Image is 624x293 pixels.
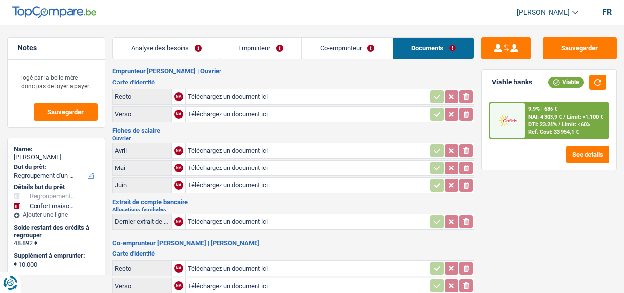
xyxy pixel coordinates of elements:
[174,146,183,155] div: NA
[115,218,169,225] div: Dernier extrait de compte pour vos allocations familiales
[517,8,570,17] span: [PERSON_NAME]
[174,181,183,190] div: NA
[14,211,99,218] div: Ajouter une ligne
[112,199,475,205] h3: Extrait de compte bancaire
[566,146,609,163] button: See details
[112,127,475,134] h3: Fiches de salaire
[492,78,532,86] div: Viable banks
[393,38,474,59] a: Documents
[47,109,84,115] span: Sauvegarder
[302,38,393,59] a: Co-emprunteur
[602,7,612,17] div: fr
[115,147,169,154] div: Avril
[492,113,523,128] img: Cofidis
[174,110,183,119] div: NA
[112,239,475,247] h2: Co-emprunteur [PERSON_NAME] | [PERSON_NAME]
[528,114,562,120] span: NAI: 4 303,9 €
[558,121,560,127] span: /
[14,252,97,260] label: Supplément à emprunter:
[14,183,99,191] div: Détails but du prêt
[548,77,584,87] div: Viable
[14,239,99,247] div: 48.892 €
[562,121,590,127] span: Limit: <60%
[14,163,97,171] label: But du prêt:
[18,44,95,52] h5: Notes
[115,282,169,290] div: Verso
[14,274,97,282] label: Montant du prêt:
[115,164,169,171] div: Mai
[112,67,475,75] h2: Emprunteur [PERSON_NAME] | Ouvrier
[174,92,183,101] div: NA
[14,260,17,268] span: €
[528,129,579,135] div: Ref. Cost: 33 954,1 €
[115,265,169,272] div: Recto
[115,93,169,100] div: Recto
[174,217,183,226] div: NA
[115,110,169,118] div: Verso
[14,145,99,153] div: Name:
[14,224,99,239] div: Solde restant des crédits à regrouper
[115,181,169,189] div: Juin
[112,207,475,212] h2: Allocations familiales
[509,4,578,21] a: [PERSON_NAME]
[34,103,98,121] button: Sauvegarder
[12,6,96,18] img: TopCompare Logo
[528,106,557,112] div: 9.9% | 686 €
[174,264,183,273] div: NA
[174,164,183,172] div: NA
[112,79,475,85] h3: Carte d'identité
[220,38,301,59] a: Emprunteur
[543,37,617,59] button: Sauvegarder
[14,153,99,161] div: [PERSON_NAME]
[112,136,475,141] h2: Ouvrier
[567,114,603,120] span: Limit: >1.100 €
[174,281,183,290] div: NA
[113,38,220,59] a: Analyse des besoins
[563,114,565,120] span: /
[112,251,475,257] h3: Carte d'identité
[528,121,557,127] span: DTI: 23.24%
